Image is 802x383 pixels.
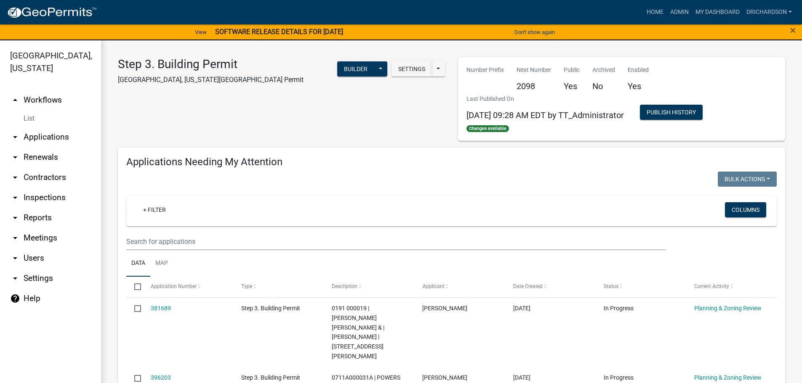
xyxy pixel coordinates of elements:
[10,273,20,283] i: arrow_drop_down
[10,132,20,142] i: arrow_drop_down
[596,277,686,297] datatable-header-cell: Status
[10,213,20,223] i: arrow_drop_down
[337,61,374,77] button: Builder
[667,4,692,20] a: Admin
[640,109,703,116] wm-modal-confirm: Workflow Publish History
[192,25,210,39] a: View
[10,233,20,243] i: arrow_drop_down
[694,374,762,381] a: Planning & Zoning Review
[604,283,618,289] span: Status
[126,233,666,250] input: Search for applications
[422,374,467,381] span: Jacob Greer
[126,156,777,168] h4: Applications Needing My Attention
[513,283,543,289] span: Date Created
[151,374,171,381] a: 396203
[628,66,649,74] p: Enabled
[10,253,20,263] i: arrow_drop_down
[725,202,766,217] button: Columns
[414,277,505,297] datatable-header-cell: Applicant
[694,305,762,312] a: Planning & Zoning Review
[466,66,504,74] p: Number Prefix
[126,250,150,277] a: Data
[517,66,551,74] p: Next Number
[10,193,20,203] i: arrow_drop_down
[422,305,467,312] span: Dererk Savage
[151,283,197,289] span: Application Number
[10,293,20,304] i: help
[151,305,171,312] a: 381689
[215,28,343,36] strong: SOFTWARE RELEASE DETAILS FOR [DATE]
[142,277,233,297] datatable-header-cell: Application Number
[628,81,649,91] h5: Yes
[241,305,300,312] span: Step 3. Building Permit
[118,75,304,85] p: [GEOGRAPHIC_DATA], [US_STATE][GEOGRAPHIC_DATA] Permit
[604,374,634,381] span: In Progress
[511,25,558,39] button: Don't show again
[332,283,357,289] span: Description
[790,24,796,36] span: ×
[640,105,703,120] button: Publish History
[332,305,384,359] span: 0191 000019 | SAVAGE DERERK ANTHONY SR & | STEPHANIE DENISE BORDERS-SAVAGE | 1254 PERKINS RD
[643,4,667,20] a: Home
[592,66,615,74] p: Archived
[743,4,795,20] a: drichardson
[10,152,20,162] i: arrow_drop_down
[392,61,432,77] button: Settings
[790,25,796,35] button: Close
[686,277,777,297] datatable-header-cell: Current Activity
[694,283,729,289] span: Current Activity
[692,4,743,20] a: My Dashboard
[241,374,300,381] span: Step 3. Building Permit
[592,81,615,91] h5: No
[604,305,634,312] span: In Progress
[324,277,414,297] datatable-header-cell: Description
[10,172,20,182] i: arrow_drop_down
[466,95,624,103] p: Last Published On
[150,250,173,277] a: Map
[466,110,624,120] span: [DATE] 09:28 AM EDT by TT_Administrator
[466,125,509,132] span: Changes available
[564,66,580,74] p: Public
[136,202,173,217] a: + Filter
[118,57,304,71] h3: Step 3. Building Permit
[513,374,530,381] span: 03/27/2025
[564,81,580,91] h5: Yes
[241,283,252,289] span: Type
[233,277,324,297] datatable-header-cell: Type
[505,277,595,297] datatable-header-cell: Date Created
[517,81,551,91] h5: 2098
[513,305,530,312] span: 02/26/2025
[10,95,20,105] i: arrow_drop_up
[718,172,777,187] button: Bulk Actions
[422,283,444,289] span: Applicant
[126,277,142,297] datatable-header-cell: Select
